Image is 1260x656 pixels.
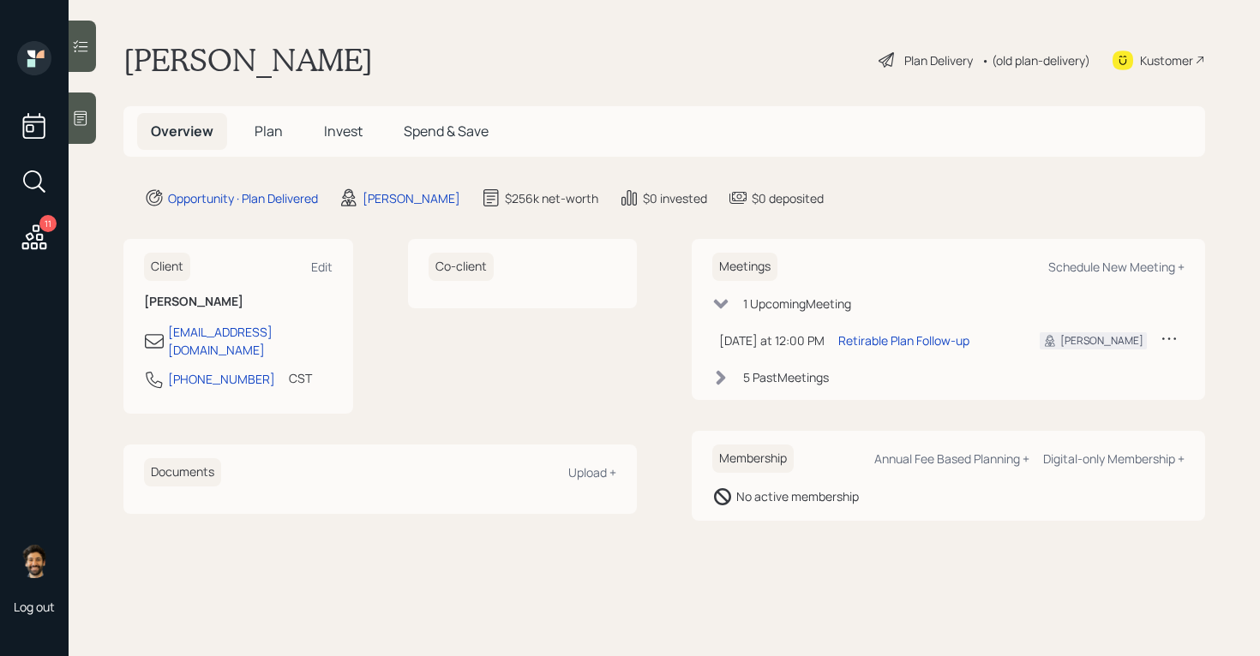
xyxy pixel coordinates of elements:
[168,323,333,359] div: [EMAIL_ADDRESS][DOMAIN_NAME]
[752,189,824,207] div: $0 deposited
[838,331,969,349] div: Retirable Plan Follow-up
[743,368,829,386] div: 5 Past Meeting s
[712,253,777,281] h6: Meetings
[981,51,1090,69] div: • (old plan-delivery)
[311,259,333,275] div: Edit
[14,599,55,615] div: Log out
[1048,259,1185,275] div: Schedule New Meeting +
[17,544,51,578] img: eric-schwartz-headshot.png
[144,253,190,281] h6: Client
[736,487,859,505] div: No active membership
[151,122,213,140] span: Overview
[568,464,616,480] div: Upload +
[1140,51,1193,69] div: Kustomer
[144,458,221,486] h6: Documents
[144,295,333,309] h6: [PERSON_NAME]
[289,369,312,387] div: CST
[712,444,794,473] h6: Membership
[874,450,1029,467] div: Annual Fee Based Planning +
[505,189,598,207] div: $256k net-worth
[363,189,460,207] div: [PERSON_NAME]
[429,253,494,281] h6: Co-client
[1043,450,1185,467] div: Digital-only Membership +
[255,122,283,140] span: Plan
[904,51,973,69] div: Plan Delivery
[743,295,851,313] div: 1 Upcoming Meeting
[168,189,318,207] div: Opportunity · Plan Delivered
[39,215,57,232] div: 11
[168,370,275,388] div: [PHONE_NUMBER]
[404,122,489,140] span: Spend & Save
[123,41,373,79] h1: [PERSON_NAME]
[324,122,363,140] span: Invest
[643,189,707,207] div: $0 invested
[719,331,825,349] div: [DATE] at 12:00 PM
[1060,333,1143,349] div: [PERSON_NAME]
